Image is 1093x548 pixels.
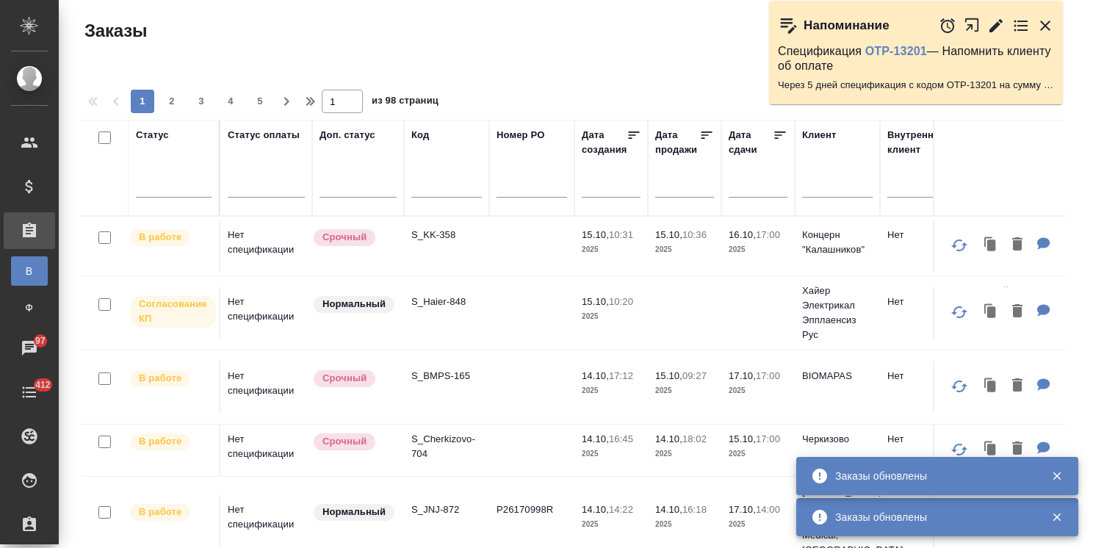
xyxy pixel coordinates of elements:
[372,92,439,113] span: из 98 страниц
[4,330,55,367] a: 97
[977,297,1005,327] button: Клонировать
[26,378,59,392] span: 412
[322,371,367,386] p: Срочный
[220,220,312,272] td: Нет спецификации
[160,94,184,109] span: 2
[582,242,641,257] p: 2025
[887,228,946,242] p: Нет
[802,128,836,143] div: Клиент
[729,504,756,515] p: 17.10,
[942,369,977,404] button: Обновить
[220,495,312,547] td: Нет спецификации
[4,374,55,411] a: 412
[756,504,780,515] p: 14:00
[1042,469,1072,483] button: Закрыть
[139,297,207,326] p: Согласование КП
[729,447,787,461] p: 2025
[942,295,977,330] button: Обновить
[655,433,682,444] p: 14.10,
[655,242,714,257] p: 2025
[411,228,482,242] p: S_KK-358
[977,371,1005,401] button: Клонировать
[139,230,181,245] p: В работе
[190,94,213,109] span: 3
[1005,371,1030,401] button: Удалить
[312,295,397,314] div: Статус по умолчанию для стандартных заказов
[582,517,641,532] p: 2025
[682,370,707,381] p: 09:27
[18,300,40,315] span: Ф
[804,18,890,33] p: Напоминание
[411,295,482,309] p: S_Haier-848
[497,128,544,143] div: Номер PO
[582,309,641,324] p: 2025
[312,228,397,248] div: Выставляется автоматически, если на указанный объем услуг необходимо больше времени в стандартном...
[411,432,482,461] p: S_Cherkizovo-704
[129,369,212,389] div: Выставляет ПМ после принятия заказа от КМа
[248,94,272,109] span: 5
[778,78,1054,93] p: Через 5 дней спецификация с кодом OTP-13201 на сумму 61138.17 RUB будет просрочена
[987,17,1005,35] button: Редактировать
[729,370,756,381] p: 17.10,
[682,229,707,240] p: 10:36
[655,370,682,381] p: 15.10,
[1030,371,1058,401] button: Для КМ: по 2 НЗП к сканам каждого дока нужны сканы + потребуется доставка в Красногорск
[11,256,48,286] a: В
[160,90,184,113] button: 2
[655,383,714,398] p: 2025
[129,432,212,452] div: Выставляет ПМ после принятия заказа от КМа
[682,433,707,444] p: 18:02
[322,505,386,519] p: Нормальный
[756,370,780,381] p: 17:00
[228,128,300,143] div: Статус оплаты
[756,433,780,444] p: 17:00
[139,371,181,386] p: В работе
[322,230,367,245] p: Срочный
[220,361,312,413] td: Нет спецификации
[248,90,272,113] button: 5
[582,128,627,157] div: Дата создания
[26,334,54,348] span: 97
[729,229,756,240] p: 16.10,
[977,434,1005,464] button: Клонировать
[977,230,1005,260] button: Клонировать
[729,383,787,398] p: 2025
[11,293,48,322] a: Ф
[411,502,482,517] p: S_JNJ-872
[320,128,375,143] div: Доп. статус
[682,504,707,515] p: 16:18
[729,128,773,157] div: Дата сдачи
[18,264,40,278] span: В
[1042,511,1072,524] button: Закрыть
[609,504,633,515] p: 14:22
[835,469,1029,483] div: Заказы обновлены
[139,505,181,519] p: В работе
[312,432,397,452] div: Выставляется автоматически, если на указанный объем услуг необходимо больше времени в стандартном...
[802,284,873,342] p: Хайер Электрикал Эпплаенсиз Рус
[887,295,946,309] p: Нет
[655,229,682,240] p: 15.10,
[729,433,756,444] p: 15.10,
[220,287,312,339] td: Нет спецификации
[802,432,873,447] p: Черкизово
[322,297,386,311] p: Нормальный
[655,128,699,157] div: Дата продажи
[729,517,787,532] p: 2025
[582,433,609,444] p: 14.10,
[582,383,641,398] p: 2025
[942,228,977,263] button: Обновить
[81,19,147,43] span: Заказы
[729,242,787,257] p: 2025
[136,128,169,143] div: Статус
[942,432,977,467] button: Обновить
[219,94,242,109] span: 4
[939,17,956,35] button: Отложить
[609,229,633,240] p: 10:31
[1036,17,1054,35] button: Закрыть
[887,432,946,447] p: Нет
[778,44,1054,73] p: Спецификация — Напомнить клиенту об оплате
[655,504,682,515] p: 14.10,
[139,434,181,449] p: В работе
[322,434,367,449] p: Срочный
[582,447,641,461] p: 2025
